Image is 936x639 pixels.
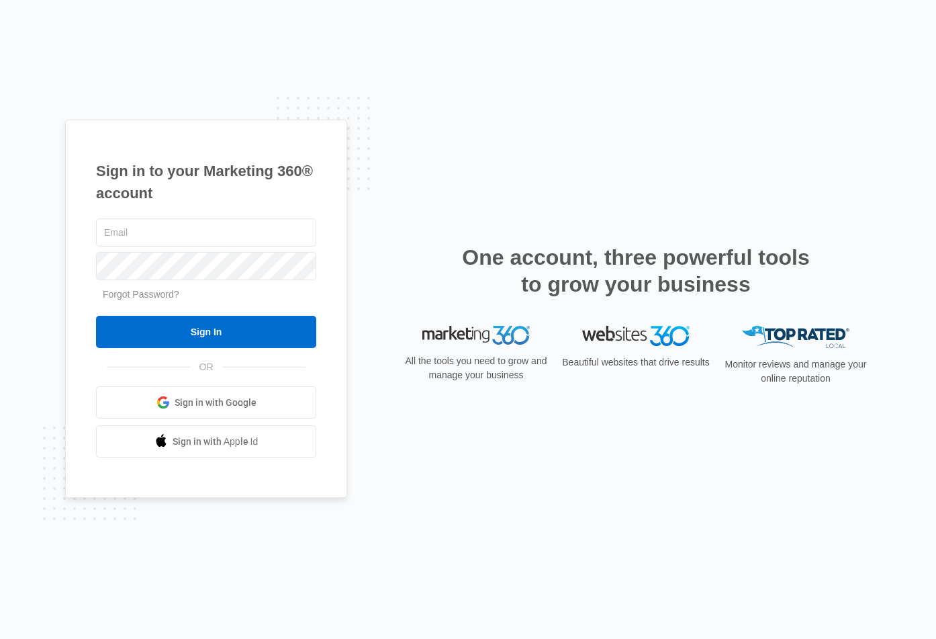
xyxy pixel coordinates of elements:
h1: Sign in to your Marketing 360® account [96,160,316,204]
p: All the tools you need to grow and manage your business [401,354,551,382]
p: Beautiful websites that drive results [561,355,711,370]
input: Sign In [96,316,316,348]
a: Sign in with Google [96,386,316,419]
span: OR [190,360,223,374]
span: Sign in with Google [175,396,256,410]
img: Marketing 360 [422,326,530,345]
p: Monitor reviews and manage your online reputation [720,357,871,386]
input: Email [96,218,316,247]
h2: One account, three powerful tools to grow your business [458,244,814,298]
img: Websites 360 [582,326,690,345]
a: Forgot Password? [103,289,179,300]
span: Sign in with Apple Id [173,435,259,449]
img: Top Rated Local [742,326,849,348]
a: Sign in with Apple Id [96,425,316,458]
